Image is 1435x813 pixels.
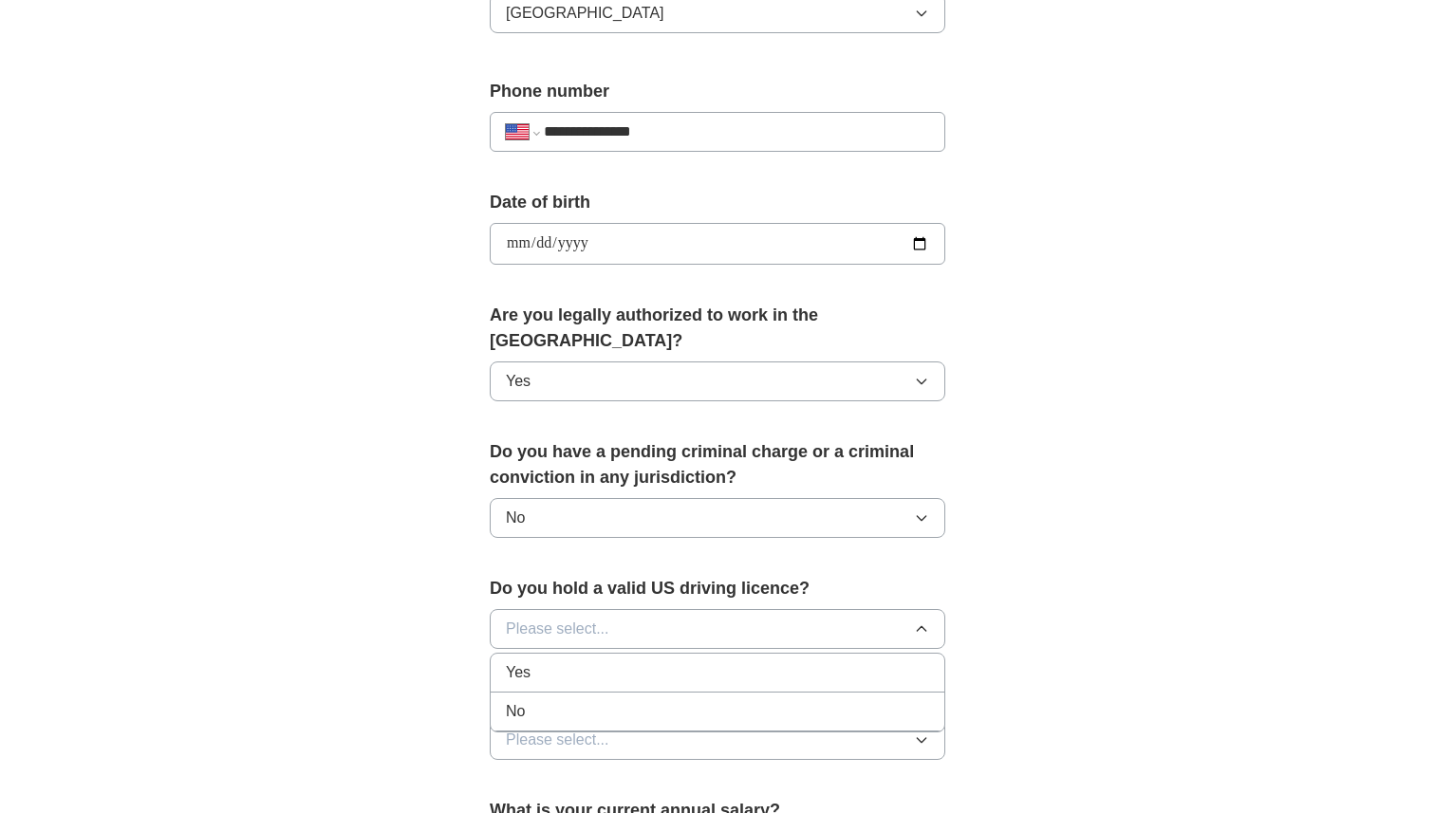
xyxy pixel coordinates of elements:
[506,370,531,393] span: Yes
[506,507,525,529] span: No
[490,79,945,104] label: Phone number
[506,700,525,723] span: No
[490,361,945,401] button: Yes
[506,618,609,640] span: Please select...
[506,2,664,25] span: [GEOGRAPHIC_DATA]
[490,609,945,649] button: Please select...
[490,498,945,538] button: No
[490,190,945,215] label: Date of birth
[506,729,609,751] span: Please select...
[490,576,945,601] label: Do you hold a valid US driving licence?
[490,720,945,760] button: Please select...
[490,303,945,354] label: Are you legally authorized to work in the [GEOGRAPHIC_DATA]?
[506,661,531,684] span: Yes
[490,439,945,490] label: Do you have a pending criminal charge or a criminal conviction in any jurisdiction?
